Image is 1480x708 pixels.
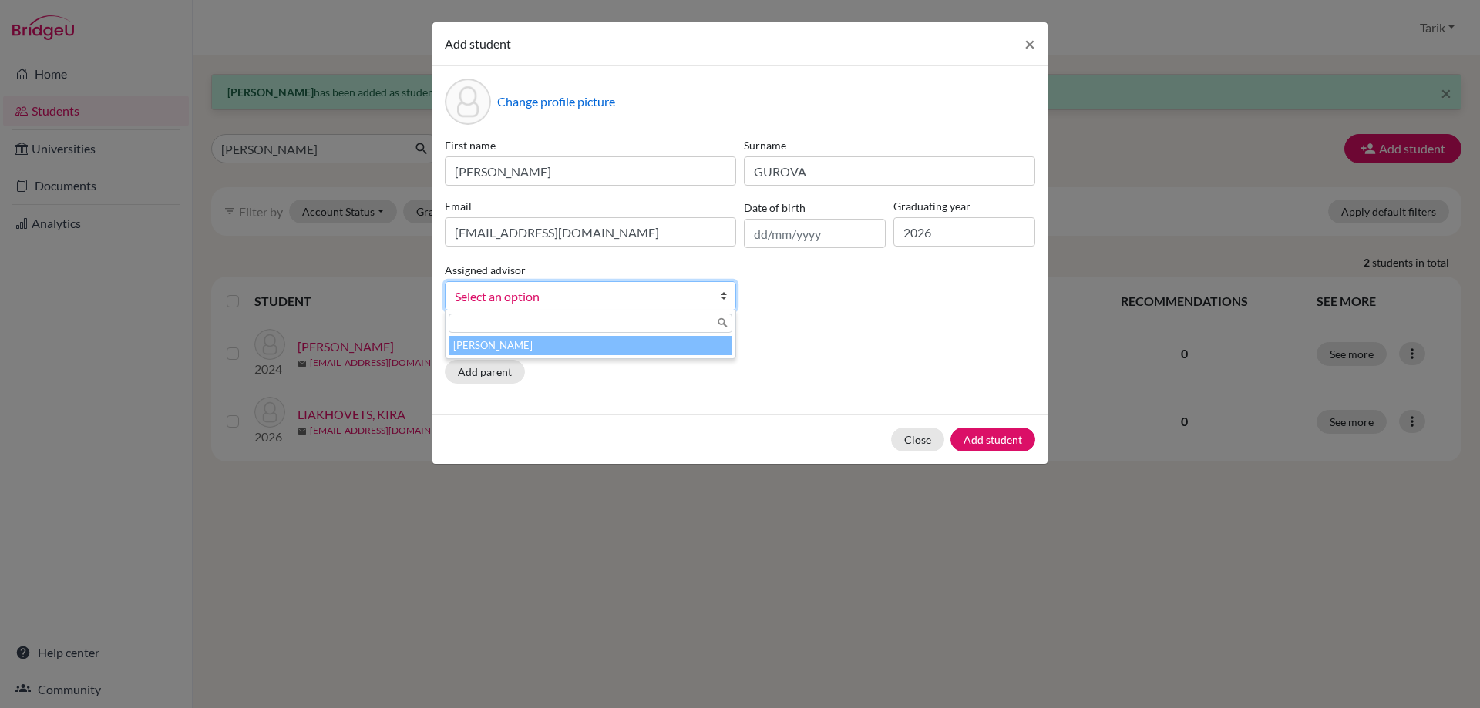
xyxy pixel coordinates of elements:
[1012,22,1048,65] button: Close
[445,137,736,153] label: First name
[1024,32,1035,55] span: ×
[744,219,886,248] input: dd/mm/yyyy
[893,198,1035,214] label: Graduating year
[744,200,806,216] label: Date of birth
[455,287,706,307] span: Select an option
[445,198,736,214] label: Email
[445,262,526,278] label: Assigned advisor
[445,360,525,384] button: Add parent
[744,137,1035,153] label: Surname
[445,335,1035,354] p: Parents
[445,79,491,125] div: Profile picture
[445,36,511,51] span: Add student
[449,336,732,355] li: [PERSON_NAME]
[891,428,944,451] button: Close
[950,428,1035,451] button: Add student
